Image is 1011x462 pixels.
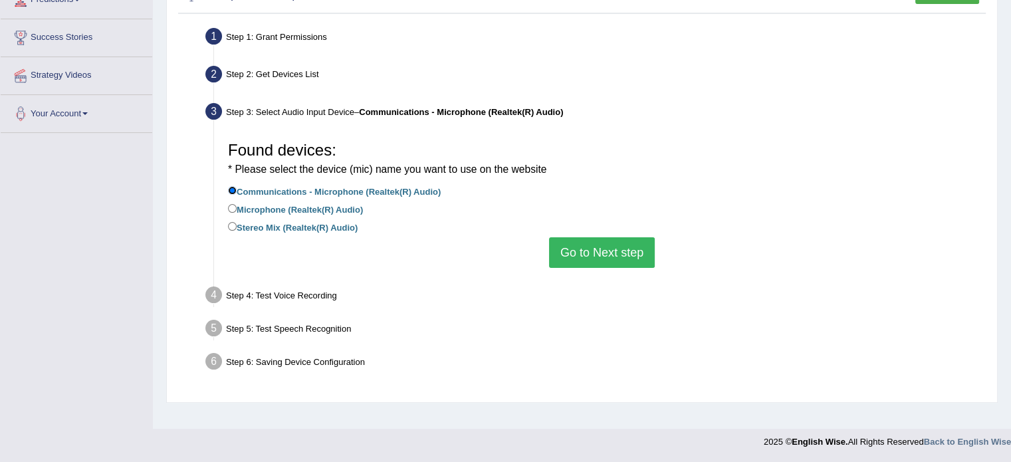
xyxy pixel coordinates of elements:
[228,222,237,231] input: Stereo Mix (Realtek(R) Audio)
[228,142,976,177] h3: Found devices:
[549,237,655,268] button: Go to Next step
[1,19,152,53] a: Success Stories
[1,95,152,128] a: Your Account
[228,201,363,216] label: Microphone (Realtek(R) Audio)
[199,349,991,378] div: Step 6: Saving Device Configuration
[792,437,847,447] strong: English Wise.
[924,437,1011,447] a: Back to English Wise
[199,283,991,312] div: Step 4: Test Voice Recording
[354,107,563,117] span: –
[228,183,441,198] label: Communications - Microphone (Realtek(R) Audio)
[228,204,237,213] input: Microphone (Realtek(R) Audio)
[764,429,1011,448] div: 2025 © All Rights Reserved
[199,24,991,53] div: Step 1: Grant Permissions
[1,57,152,90] a: Strategy Videos
[199,316,991,345] div: Step 5: Test Speech Recognition
[228,164,546,175] small: * Please select the device (mic) name you want to use on the website
[199,99,991,128] div: Step 3: Select Audio Input Device
[228,186,237,195] input: Communications - Microphone (Realtek(R) Audio)
[359,107,563,117] b: Communications - Microphone (Realtek(R) Audio)
[228,219,358,234] label: Stereo Mix (Realtek(R) Audio)
[199,62,991,91] div: Step 2: Get Devices List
